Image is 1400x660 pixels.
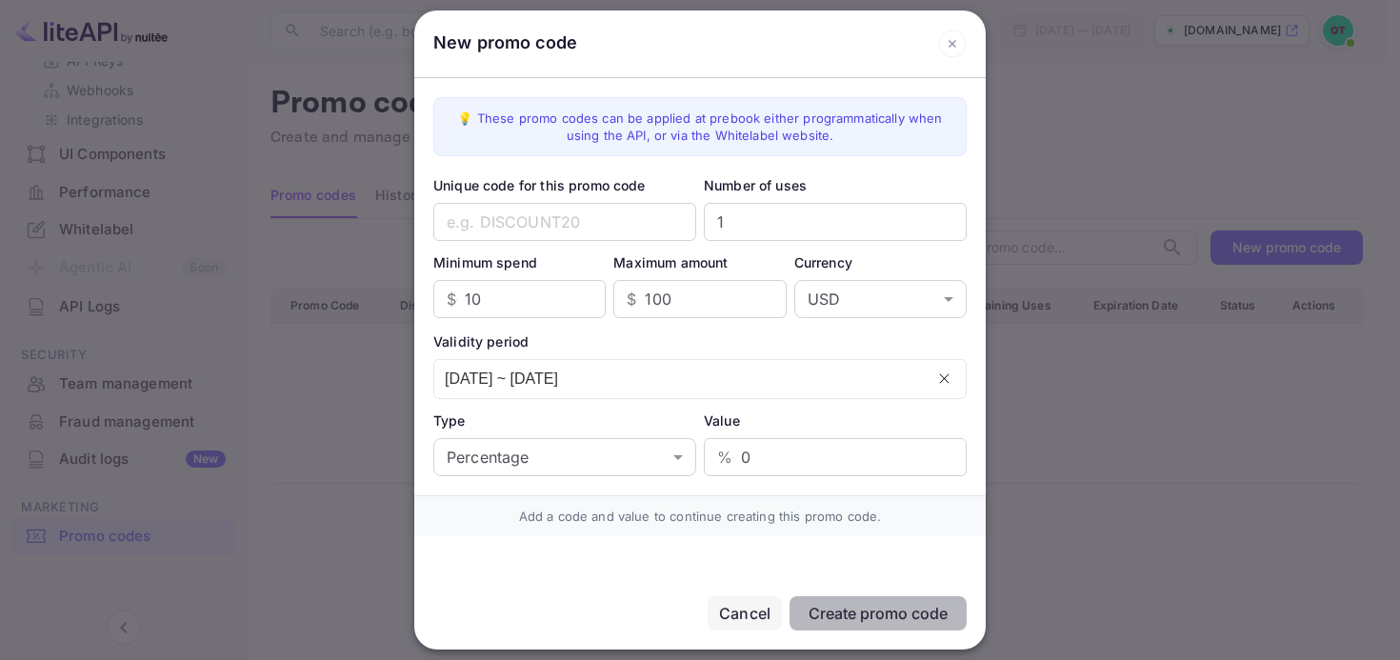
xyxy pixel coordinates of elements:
div: Maximum amount [613,252,786,272]
div: Number of uses [704,175,967,195]
input: Number of uses [704,203,967,241]
input: dd/MM/yyyy ~ dd/MM/yyyy [434,360,924,398]
p: % [717,446,732,469]
div: Value [704,410,967,430]
div: USD [794,280,967,318]
svg: close [938,372,950,385]
button: Create promo code [790,596,967,630]
div: Type [433,410,696,430]
div: Unique code for this promo code [433,175,696,195]
div: New promo code [433,30,577,58]
div: Create promo code [809,604,948,623]
button: Clear [938,372,950,385]
div: Add a code and value to continue creating this promo code. [433,508,967,525]
div: Cancel [719,602,770,625]
p: $ [447,288,456,310]
div: Currency [794,252,967,272]
div: 💡 These promo codes can be applied at prebook either programmatically when using the API, or via ... [450,110,950,144]
div: Minimum spend [433,252,606,272]
div: Percentage [433,438,696,476]
div: Validity period [433,331,967,351]
p: $ [627,288,636,310]
input: e.g. DISCOUNT20 [433,203,696,241]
